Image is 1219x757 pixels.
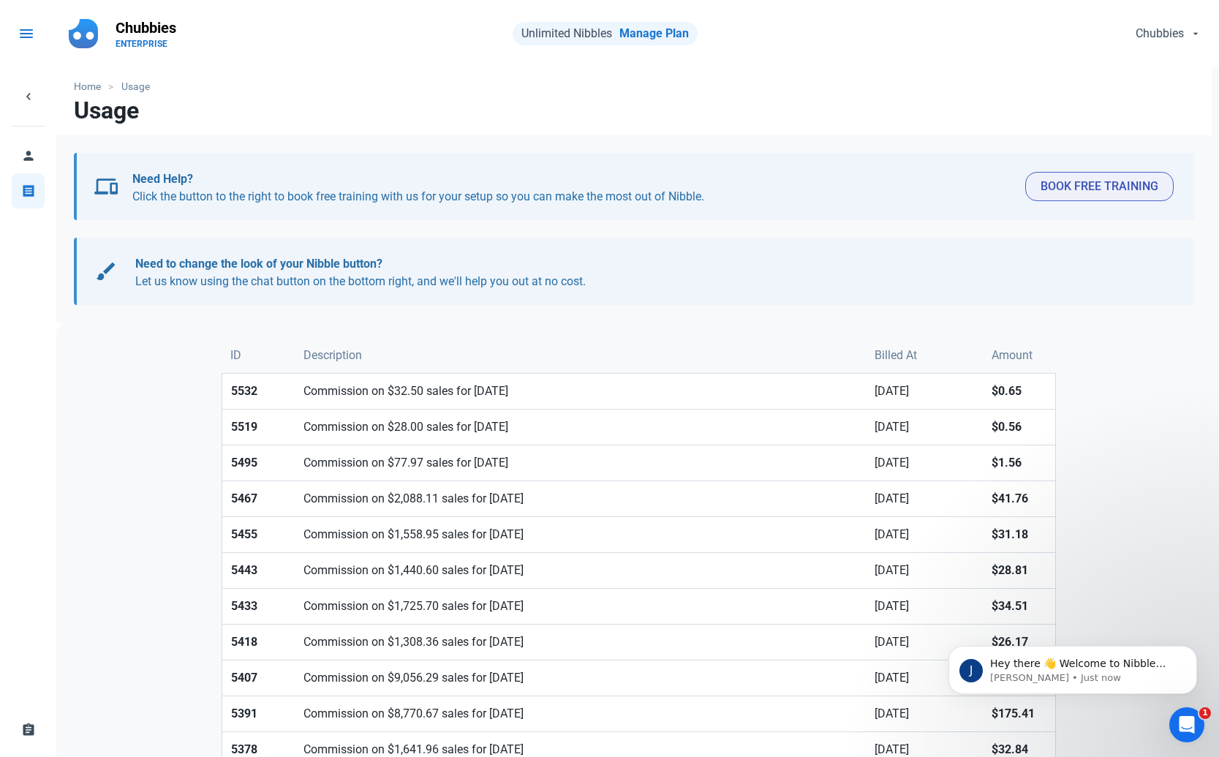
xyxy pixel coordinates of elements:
[866,410,983,445] a: [DATE]
[295,445,866,481] a: Commission on $77.97 sales for [DATE]
[983,481,1055,516] a: $41.76
[926,615,1219,718] iframe: Intercom notifications message
[222,445,295,481] a: 5495
[983,589,1055,624] a: $34.51
[222,410,295,445] a: 5519
[619,26,689,40] a: Manage Plan
[135,257,382,271] b: Need to change the look of your Nibble button?
[992,562,1046,579] strong: $28.81
[866,481,983,516] a: [DATE]
[983,553,1055,588] a: $28.81
[1025,172,1174,201] button: Book Free Training
[231,526,286,543] strong: 5455
[295,696,866,731] a: Commission on $8,770.67 sales for [DATE]
[875,347,917,364] span: Billed At
[230,347,241,364] span: ID
[94,260,118,283] span: brush
[295,553,866,588] a: Commission on $1,440.60 sales for [DATE]
[295,660,866,696] a: Commission on $9,056.29 sales for [DATE]
[21,182,36,197] span: receipt
[231,562,286,579] strong: 5443
[222,625,295,660] a: 5418
[12,712,45,747] a: assignment
[222,553,295,588] a: 5443
[992,418,1046,436] strong: $0.56
[992,347,1033,364] span: Amount
[231,454,286,472] strong: 5495
[866,660,983,696] a: [DATE]
[866,589,983,624] a: [DATE]
[222,660,295,696] a: 5407
[18,25,35,42] span: menu
[21,147,36,162] span: person
[94,175,118,198] span: devices
[231,598,286,615] strong: 5433
[983,517,1055,552] a: $31.18
[107,12,185,56] a: ChubbiesENTERPRISE
[231,705,286,723] strong: 5391
[12,79,45,114] a: chevron_left
[56,67,1212,97] nav: breadcrumbs
[303,347,362,364] span: Description
[74,97,139,124] h1: Usage
[12,173,45,208] a: receipt
[222,481,295,516] a: 5467
[295,410,866,445] a: Commission on $28.00 sales for [DATE]
[231,383,286,400] strong: 5532
[1123,19,1210,48] button: Chubbies
[521,26,612,40] span: Unlimited Nibbles
[866,625,983,660] a: [DATE]
[866,374,983,409] a: [DATE]
[866,517,983,552] a: [DATE]
[295,625,866,660] a: Commission on $1,308.36 sales for [DATE]
[983,374,1055,409] a: $0.65
[116,38,176,50] p: ENTERPRISE
[132,170,1014,206] p: Click the button to the right to book free training with us for your setup so you can make the mo...
[12,138,45,173] a: person
[992,454,1046,472] strong: $1.56
[866,696,983,731] a: [DATE]
[295,589,866,624] a: Commission on $1,725.70 sales for [DATE]
[1136,25,1184,42] span: Chubbies
[21,88,36,102] span: chevron_left
[222,517,295,552] a: 5455
[866,445,983,481] a: [DATE]
[295,374,866,409] a: Commission on $32.50 sales for [DATE]
[295,481,866,516] a: Commission on $2,088.11 sales for [DATE]
[866,553,983,588] a: [DATE]
[992,383,1046,400] strong: $0.65
[21,721,36,736] span: assignment
[231,669,286,687] strong: 5407
[295,517,866,552] a: Commission on $1,558.95 sales for [DATE]
[222,374,295,409] a: 5532
[222,696,295,731] a: 5391
[983,410,1055,445] a: $0.56
[231,633,286,651] strong: 5418
[992,598,1046,615] strong: $34.51
[231,490,286,508] strong: 5467
[1041,178,1158,195] span: Book Free Training
[992,490,1046,508] strong: $41.76
[983,445,1055,481] a: $1.56
[222,589,295,624] a: 5433
[1199,707,1211,719] span: 1
[992,526,1046,543] strong: $31.18
[116,18,176,38] p: Chubbies
[132,172,193,186] b: Need Help?
[1169,707,1204,742] iframe: Intercom live chat
[74,79,108,94] a: Home
[231,418,286,436] strong: 5519
[135,255,1159,290] p: Let us know using the chat button on the bottom right, and we'll help you out at no cost.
